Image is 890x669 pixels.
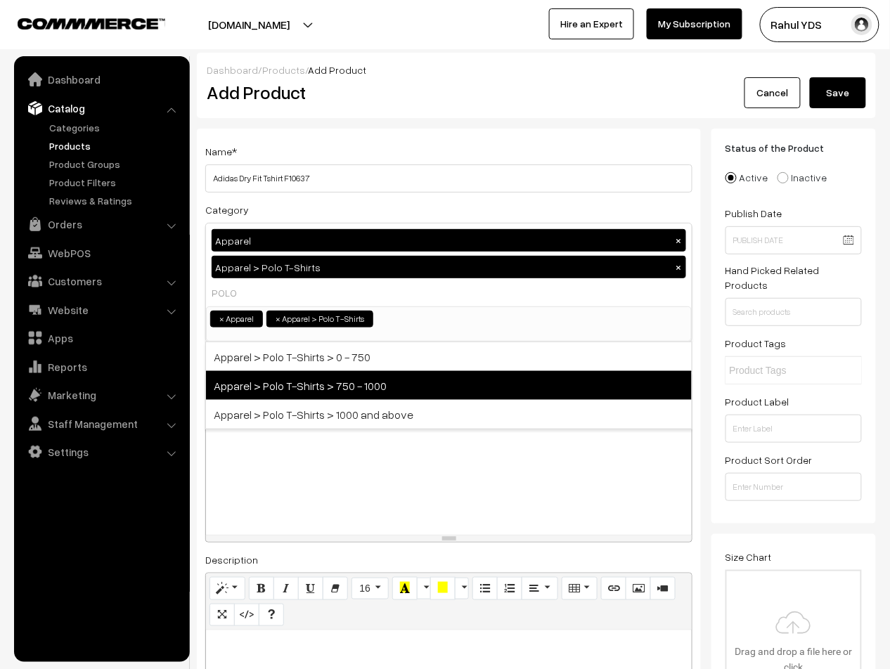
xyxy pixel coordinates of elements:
[725,206,782,221] label: Publish Date
[209,577,245,599] button: Style
[725,394,789,409] label: Product Label
[219,313,224,325] span: ×
[18,14,141,31] a: COMMMERCE
[210,311,263,327] li: Apparel
[725,550,772,564] label: Size Chart
[46,157,185,171] a: Product Groups
[207,64,258,76] a: Dashboard
[18,382,185,408] a: Marketing
[46,175,185,190] a: Product Filters
[472,577,498,599] button: Unordered list (⌘+⇧+NUM7)
[522,577,557,599] button: Paragraph
[650,577,676,599] button: Video
[205,202,249,217] label: Category
[323,577,348,599] button: Remove Font Style (⌘+\)
[725,170,768,185] label: Active
[46,138,185,153] a: Products
[725,415,862,443] input: Enter Label
[647,8,742,39] a: My Subscription
[18,268,185,294] a: Customers
[249,577,274,599] button: Bold (⌘+B)
[18,18,165,29] img: COMMMERCE
[206,535,692,542] div: resize
[209,604,235,626] button: Full Screen
[778,170,827,185] label: Inactive
[18,297,185,323] a: Website
[725,263,862,292] label: Hand Picked Related Products
[207,63,866,77] div: / /
[730,363,853,378] input: Product Tags
[562,577,598,599] button: Table
[262,64,305,76] a: Products
[430,577,456,599] button: Background Color
[626,577,651,599] button: Picture
[417,578,431,600] button: More Color
[276,313,280,325] span: ×
[206,342,692,371] span: Apparel > Polo T-Shirts > 0 - 750
[549,8,634,39] a: Hire an Expert
[206,371,692,400] span: Apparel > Polo T-Shirts > 750 - 1000
[18,439,185,465] a: Settings
[851,14,872,35] img: user
[207,82,696,103] h2: Add Product
[308,64,366,76] span: Add Product
[205,144,237,159] label: Name
[273,577,299,599] button: Italic (⌘+I)
[725,473,862,501] input: Enter Number
[212,256,686,278] div: Apparel > Polo T-Shirts
[206,400,692,429] span: Apparel > Polo T-Shirts > 1000 and above
[810,77,866,108] button: Save
[212,229,686,252] div: Apparel
[18,67,185,92] a: Dashboard
[234,604,259,626] button: Code View
[298,577,323,599] button: Underline (⌘+U)
[673,261,685,273] button: ×
[497,577,522,599] button: Ordered list (⌘+⇧+NUM8)
[259,604,284,626] button: Help
[18,354,185,379] a: Reports
[18,325,185,351] a: Apps
[46,193,185,208] a: Reviews & Ratings
[601,577,626,599] button: Link (⌘+K)
[725,453,813,467] label: Product Sort Order
[359,583,370,594] span: 16
[725,298,862,326] input: Search products
[18,96,185,121] a: Catalog
[455,578,469,600] button: More Color
[392,577,418,599] button: Recent Color
[725,336,787,351] label: Product Tags
[46,120,185,135] a: Categories
[18,240,185,266] a: WebPOS
[725,226,862,254] input: Publish Date
[159,7,339,42] button: [DOMAIN_NAME]
[18,411,185,436] a: Staff Management
[673,234,685,247] button: ×
[266,311,373,327] li: Apparel > Polo T-Shirts
[725,142,841,154] span: Status of the Product
[205,552,258,567] label: Description
[18,212,185,237] a: Orders
[744,77,801,108] a: Cancel
[205,164,692,193] input: Name
[352,578,389,600] button: Font Size
[760,7,879,42] button: Rahul YDS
